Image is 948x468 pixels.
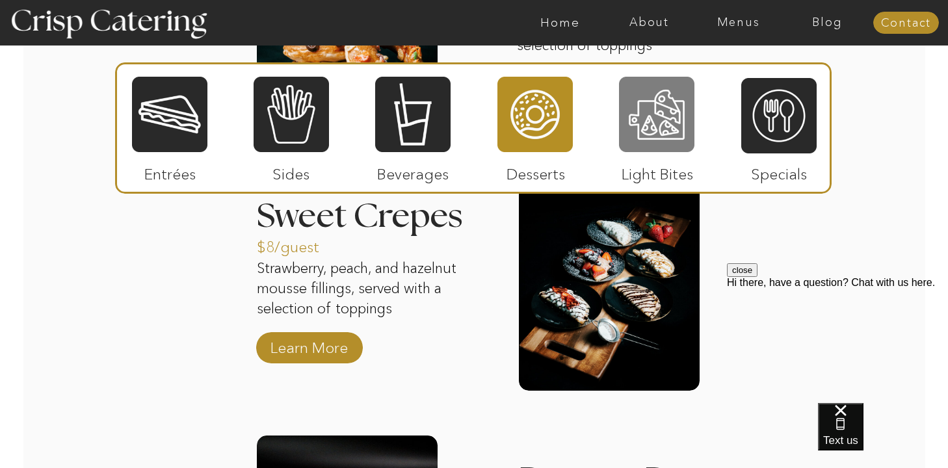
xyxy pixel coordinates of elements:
[492,152,579,190] p: Desserts
[818,403,948,468] iframe: podium webchat widget bubble
[248,152,334,190] p: Sides
[257,200,496,233] h3: Sweet Crepes
[614,152,700,190] p: Light Bites
[257,259,470,321] p: Strawberry, peach, and hazelnut mousse fillings, served with a selection of toppings
[873,17,939,30] a: Contact
[369,152,456,190] p: Beverages
[605,16,694,29] a: About
[783,16,872,29] a: Blog
[727,263,948,419] iframe: podium webchat widget prompt
[735,152,822,190] p: Specials
[127,152,213,190] p: Entrées
[694,16,783,29] a: Menus
[516,16,605,29] a: Home
[266,326,352,363] a: Learn More
[257,225,343,263] a: $8/guest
